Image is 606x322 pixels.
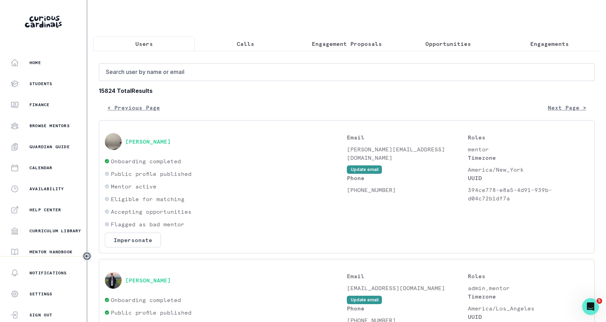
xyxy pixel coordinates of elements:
[468,313,589,321] p: UUID
[29,249,73,255] p: Mentor Handbook
[111,157,181,165] p: Onboarding completed
[347,174,468,182] p: Phone
[29,207,61,213] p: Help Center
[347,165,382,174] button: Update email
[468,186,589,203] p: 394ce778-e8a5-4d91-939b-d04c72b1df7a
[29,123,70,129] p: Browse Mentors
[111,296,181,304] p: Onboarding completed
[347,186,468,194] p: [PHONE_NUMBER]
[347,304,468,313] p: Phone
[347,296,382,304] button: Update email
[237,40,254,48] p: Calls
[111,308,191,317] p: Public profile published
[468,284,589,292] p: admin,mentor
[29,144,70,150] p: Guardian Guide
[468,165,589,174] p: America/New_York
[29,228,81,234] p: Curriculum Library
[347,145,468,162] p: [PERSON_NAME][EMAIL_ADDRESS][DOMAIN_NAME]
[111,220,184,228] p: Flagged as bad mentor
[29,165,53,171] p: Calendar
[425,40,471,48] p: Opportunities
[468,153,589,162] p: Timezone
[29,291,53,297] p: Settings
[347,272,468,280] p: Email
[539,101,595,115] button: Next Page >
[29,270,67,276] p: Notifications
[347,133,468,142] p: Email
[582,298,599,315] iframe: Intercom live chat
[347,284,468,292] p: [EMAIL_ADDRESS][DOMAIN_NAME]
[25,16,62,28] img: Curious Cardinals Logo
[99,87,595,95] b: 15824 Total Results
[105,233,161,247] button: Impersonate
[99,101,168,115] button: < Previous Page
[312,40,382,48] p: Engagement Proposals
[125,277,171,284] button: [PERSON_NAME]
[111,195,184,203] p: Eligible for matching
[82,252,92,261] button: Toggle sidebar
[597,298,602,304] span: 5
[468,133,589,142] p: Roles
[111,207,191,216] p: Accepting opportunities
[468,304,589,313] p: America/Los_Angeles
[29,60,41,66] p: Home
[111,170,191,178] p: Public profile published
[135,40,153,48] p: Users
[530,40,569,48] p: Engagements
[468,174,589,182] p: UUID
[468,272,589,280] p: Roles
[468,145,589,153] p: mentor
[125,138,171,145] button: [PERSON_NAME]
[111,182,156,191] p: Mentor active
[29,102,49,108] p: Finance
[29,312,53,318] p: Sign Out
[468,292,589,301] p: Timezone
[29,81,53,87] p: Students
[29,186,64,192] p: Availability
